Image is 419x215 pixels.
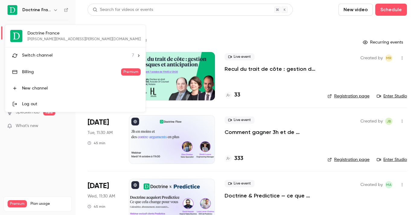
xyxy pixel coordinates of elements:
span: Switch channel [22,52,53,59]
div: Log out [22,101,141,107]
div: Billing [22,69,121,75]
span: Premium [121,68,141,76]
div: New channel [22,85,141,91]
span: 7 [132,52,134,59]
